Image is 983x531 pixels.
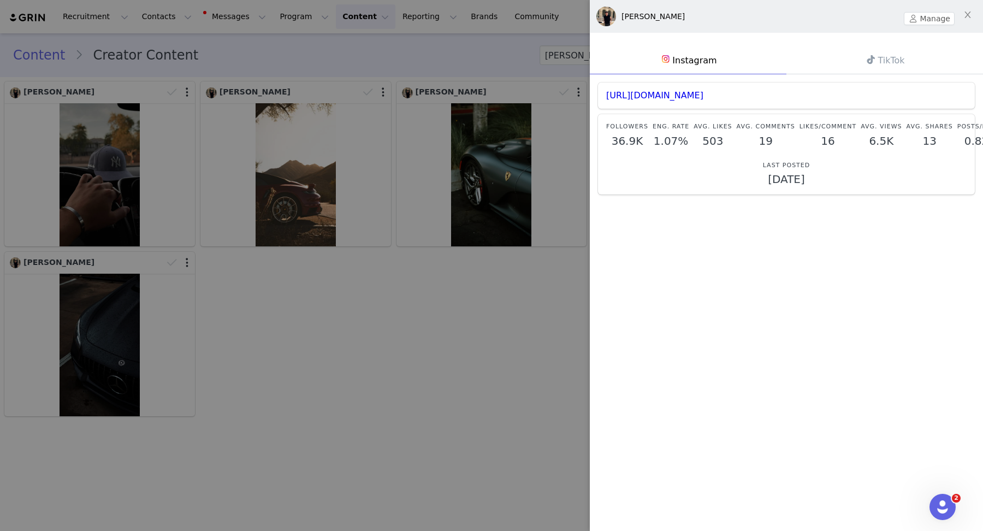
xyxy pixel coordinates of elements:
[963,10,972,19] i: icon: close
[786,46,983,74] a: TikTok
[929,494,956,520] iframe: Intercom live chat
[800,134,856,148] p: 16
[661,55,670,63] img: instagram.svg
[606,173,967,186] p: [DATE]
[861,134,902,148] p: 6.5K
[737,122,795,132] p: Avg. Comments
[596,7,616,26] img: Sam Dennington
[590,46,786,74] a: Instagram
[606,134,648,148] p: 36.9K
[606,122,648,132] p: Followers
[653,134,689,148] p: 1.07%
[606,161,967,170] p: Last Posted
[952,494,961,503] span: 2
[606,90,703,101] a: [URL][DOMAIN_NAME]
[694,122,732,132] p: Avg. Likes
[907,122,953,132] p: Avg. Shares
[907,134,953,148] p: 13
[800,122,856,132] p: Likes/Comment
[861,122,902,132] p: Avg. Views
[904,12,955,25] button: Manage
[621,11,685,22] div: [PERSON_NAME]
[653,122,689,132] p: Eng. Rate
[694,134,732,148] p: 503
[737,134,795,148] p: 19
